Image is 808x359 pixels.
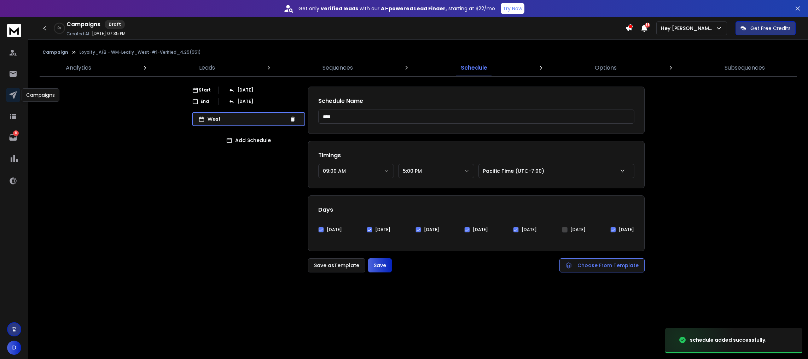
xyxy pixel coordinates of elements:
[318,59,357,76] a: Sequences
[591,59,621,76] a: Options
[322,64,353,72] p: Sequences
[22,88,59,102] div: Campaigns
[461,64,487,72] p: Schedule
[577,262,639,269] span: Choose From Template
[13,130,19,136] p: 8
[62,59,95,76] a: Analytics
[105,20,125,29] div: Draft
[750,25,791,32] p: Get Free Credits
[570,227,586,233] label: [DATE]
[208,116,287,123] p: West
[199,64,215,72] p: Leads
[424,227,439,233] label: [DATE]
[483,167,547,175] p: Pacific Time (UTC-7:00)
[661,25,715,32] p: Hey [PERSON_NAME]
[398,164,474,178] button: 5:00 PM
[318,206,634,214] h1: Days
[66,20,100,29] h1: Campaigns
[308,258,365,272] button: Save asTemplate
[321,5,358,12] strong: verified leads
[199,87,211,93] p: Start
[237,87,253,93] p: [DATE]
[7,24,21,37] img: logo
[595,64,617,72] p: Options
[66,64,91,72] p: Analytics
[318,151,634,160] h1: Timings
[368,258,392,272] button: Save
[318,97,634,105] h1: Schedule Name
[381,5,447,12] strong: AI-powered Lead Finder,
[473,227,488,233] label: [DATE]
[58,26,61,30] p: 0 %
[42,49,68,55] button: Campaign
[375,227,390,233] label: [DATE]
[6,130,20,145] a: 8
[80,49,201,55] p: Loyalty_A/B - WM-Leafly_West-#1-Verified_4.25(551)
[92,31,126,36] p: [DATE] 07:35 PM
[503,5,522,12] p: Try Now
[7,341,21,355] button: D
[327,227,342,233] label: [DATE]
[66,31,91,37] p: Created At:
[690,336,767,343] div: schedule added successfully.
[457,59,492,76] a: Schedule
[237,99,253,104] p: [DATE]
[195,59,219,76] a: Leads
[298,5,495,12] p: Get only with our starting at $22/mo
[200,99,209,104] p: End
[736,21,796,35] button: Get Free Credits
[645,23,650,28] span: 38
[192,133,305,147] button: Add Schedule
[522,227,537,233] label: [DATE]
[619,227,634,233] label: [DATE]
[720,59,769,76] a: Subsequences
[559,258,645,272] button: Choose From Template
[318,164,394,178] button: 09:00 AM
[725,64,765,72] p: Subsequences
[501,3,524,14] button: Try Now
